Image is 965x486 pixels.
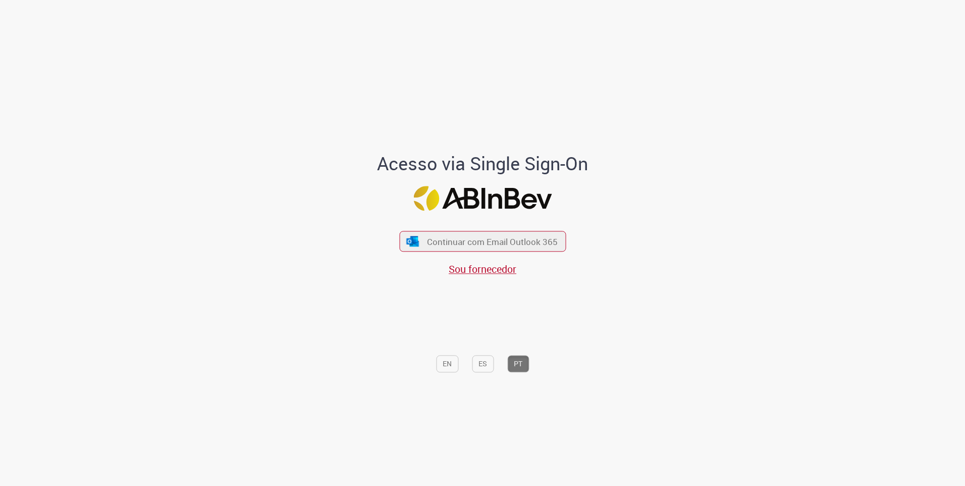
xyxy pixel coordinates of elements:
button: ES [472,355,494,372]
span: Continuar com Email Outlook 365 [427,236,558,248]
button: PT [507,355,529,372]
button: EN [436,355,458,372]
img: ícone Azure/Microsoft 360 [406,236,420,247]
img: Logo ABInBev [413,186,552,211]
button: ícone Azure/Microsoft 360 Continuar com Email Outlook 365 [399,231,566,252]
h1: Acesso via Single Sign-On [343,154,623,174]
a: Sou fornecedor [449,263,516,276]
